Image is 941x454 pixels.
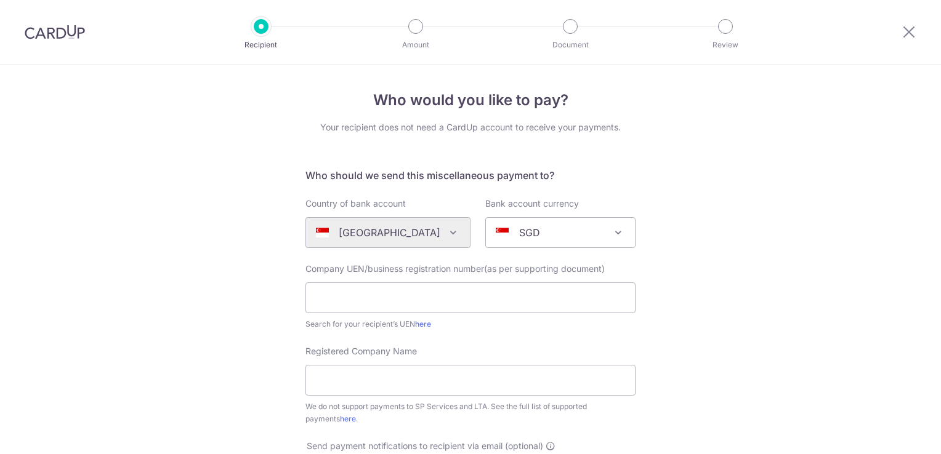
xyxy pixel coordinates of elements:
h5: Who should we send this miscellaneous payment to? [305,168,636,183]
a: here [340,414,356,423]
a: here [415,319,431,329]
span: Company UEN/business registration number(as per supporting document) [305,263,605,274]
img: CardUp [25,25,85,39]
label: Country of bank account [305,197,406,210]
p: SGD [519,225,540,240]
p: Document [525,39,616,51]
div: We do not support payments to SP Services and LTA. See the full list of supported payments . [305,400,636,425]
span: Send payment notifications to recipient via email (optional) [307,440,543,452]
p: Recipient [216,39,307,51]
span: Help [28,9,53,20]
span: SGD [486,218,635,247]
label: Bank account currency [485,197,579,210]
p: Review [680,39,771,51]
p: Amount [370,39,461,51]
div: Search for your recipient’s UEN [305,318,636,330]
span: Registered Company Name [305,346,417,356]
div: Your recipient does not need a CardUp account to receive your payments. [305,121,636,133]
span: SGD [485,217,636,248]
h4: Who would you like to pay? [305,89,636,111]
